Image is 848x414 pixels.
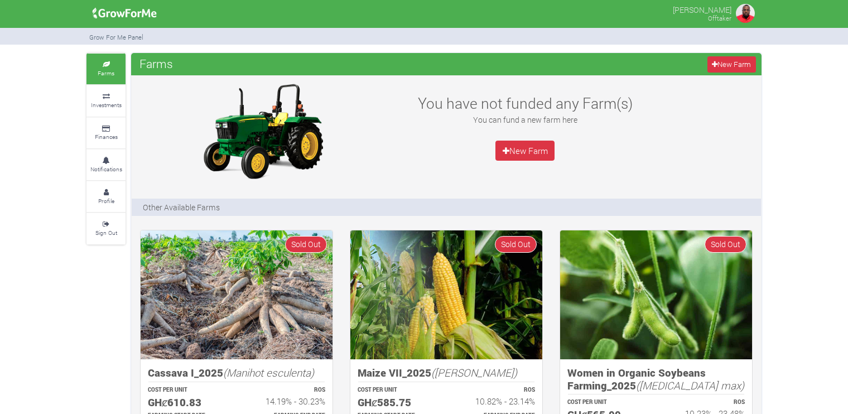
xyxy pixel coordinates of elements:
[705,236,746,252] span: Sold Out
[247,386,325,394] p: ROS
[404,114,646,126] p: You can fund a new farm here
[148,367,325,379] h5: Cassava I_2025
[495,236,537,252] span: Sold Out
[223,365,314,379] i: (Manihot esculenta)
[358,386,436,394] p: COST PER UNIT
[456,386,535,394] p: ROS
[567,398,646,407] p: COST PER UNIT
[95,133,118,141] small: Finances
[431,365,517,379] i: ([PERSON_NAME])
[98,69,114,77] small: Farms
[86,181,126,212] a: Profile
[456,396,535,406] h6: 10.82% - 23.14%
[89,33,143,41] small: Grow For Me Panel
[734,2,757,25] img: growforme image
[90,165,122,173] small: Notifications
[98,197,114,205] small: Profile
[495,141,555,161] a: New Farm
[148,396,227,409] h5: GHȼ610.83
[141,230,333,359] img: growforme image
[567,367,745,392] h5: Women in Organic Soybeans Farming_2025
[560,230,752,359] img: growforme image
[285,236,327,252] span: Sold Out
[350,230,542,359] img: growforme image
[137,52,176,75] span: Farms
[91,101,122,109] small: Investments
[89,2,161,25] img: growforme image
[86,150,126,180] a: Notifications
[707,56,756,73] a: New Farm
[86,213,126,244] a: Sign Out
[95,229,117,237] small: Sign Out
[358,396,436,409] h5: GHȼ585.75
[86,118,126,148] a: Finances
[86,54,126,84] a: Farms
[148,386,227,394] p: COST PER UNIT
[143,201,220,213] p: Other Available Farms
[86,85,126,116] a: Investments
[636,378,744,392] i: ([MEDICAL_DATA] max)
[673,2,731,16] p: [PERSON_NAME]
[193,81,333,181] img: growforme image
[358,367,535,379] h5: Maize VII_2025
[708,14,731,22] small: Offtaker
[247,396,325,406] h6: 14.19% - 30.23%
[404,94,646,112] h3: You have not funded any Farm(s)
[666,398,745,407] p: ROS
